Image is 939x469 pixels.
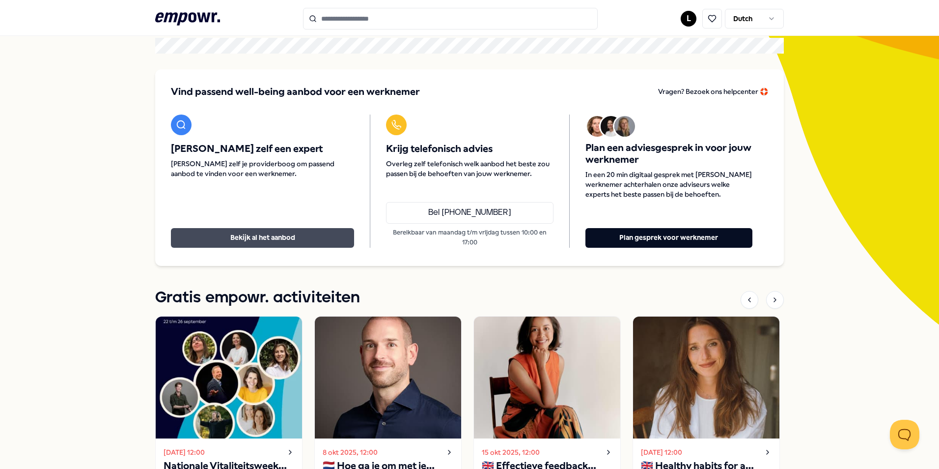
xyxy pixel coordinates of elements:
[641,447,682,458] time: [DATE] 12:00
[474,317,620,439] img: activity image
[315,317,461,439] img: activity image
[171,228,354,248] button: Bekijk al het aanbod
[164,447,205,458] time: [DATE] 12:00
[587,116,608,137] img: Avatar
[171,143,354,155] span: [PERSON_NAME] zelf een expert
[156,317,302,439] img: activity image
[585,228,752,248] button: Plan gesprek voor werknemer
[171,159,354,178] span: [PERSON_NAME] zelf je providerboog om passend aanbod te vinden voor een werknemer.
[482,447,540,458] time: 15 okt 2025, 12:00
[386,143,553,155] span: Krijg telefonisch advies
[303,8,598,29] input: Search for products, categories or subcategories
[386,202,553,224] a: Bel [PHONE_NUMBER]
[890,420,919,449] iframe: Help Scout Beacon - Open
[681,11,696,27] button: L
[633,317,779,439] img: activity image
[658,85,768,99] a: Vragen? Bezoek ons helpcenter 🛟
[658,88,768,95] span: Vragen? Bezoek ons helpcenter 🛟
[601,116,621,137] img: Avatar
[585,170,752,199] span: In een 20 min digitaal gesprek met [PERSON_NAME] werknemer achterhalen onze adviseurs welke exper...
[171,85,420,99] span: Vind passend well-being aanbod voor een werknemer
[386,228,553,248] p: Bereikbaar van maandag t/m vrijdag tussen 10:00 en 17:00
[323,447,378,458] time: 8 okt 2025, 12:00
[614,116,635,137] img: Avatar
[386,159,553,178] span: Overleg zelf telefonisch welk aanbod het beste zou passen bij de behoeften van jouw werknemer.
[585,142,752,166] span: Plan een adviesgesprek in voor jouw werknemer
[155,286,360,310] h1: Gratis empowr. activiteiten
